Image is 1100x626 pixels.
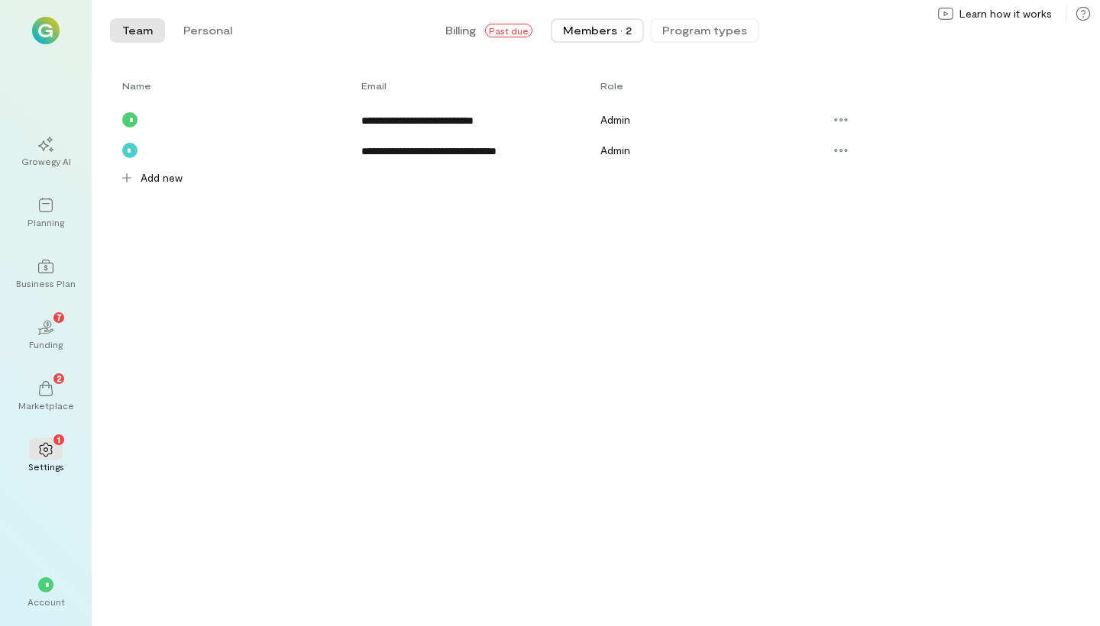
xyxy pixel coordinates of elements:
[600,80,623,91] span: Role
[650,18,759,43] button: Program types
[21,155,71,167] div: Growegy AI
[18,247,73,302] a: Business Plan
[27,595,65,608] div: Account
[18,186,73,240] a: Planning
[433,18,545,43] button: BillingPast due
[110,18,165,43] button: Team
[18,308,73,363] a: Funding
[445,23,476,38] span: Billing
[600,144,630,156] span: Admin
[27,216,64,228] div: Planning
[361,79,387,92] span: Email
[16,277,76,289] div: Business Plan
[959,6,1052,21] span: Learn how it works
[18,399,74,411] div: Marketplace
[563,23,632,38] div: Members · 2
[171,18,244,43] button: Personal
[57,310,62,324] span: 7
[551,18,644,43] button: Members · 2
[18,430,73,485] a: Settings
[122,79,361,92] div: Toggle SortBy
[18,124,73,179] a: Growegy AI
[57,371,62,385] span: 2
[18,565,73,620] div: *Account
[29,338,63,350] div: Funding
[600,113,630,126] span: Admin
[485,24,532,37] span: Past due
[28,460,64,473] div: Settings
[141,170,183,186] span: Add new
[57,432,60,446] span: 1
[18,369,73,424] a: Marketplace
[361,79,600,92] div: Toggle SortBy
[122,79,151,92] span: Name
